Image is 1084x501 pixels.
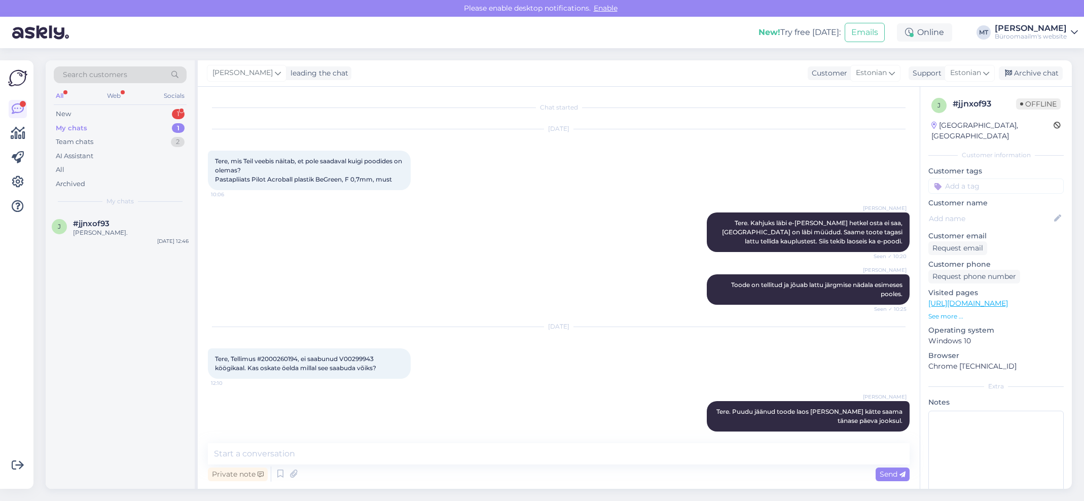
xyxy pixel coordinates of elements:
p: Customer email [928,231,1064,241]
span: [PERSON_NAME] [212,67,273,79]
div: All [54,89,65,102]
div: Büroomaailm's website [995,32,1067,41]
span: Tere, Tellimus #2000260194, ei saabunud V00299943 köögikaal. Kas oskate öelda millal see saabuda ... [215,355,376,372]
div: New [56,109,71,119]
div: Request email [928,241,987,255]
span: [PERSON_NAME] [863,204,907,212]
div: [DATE] [208,322,910,331]
b: New! [758,27,780,37]
p: Customer phone [928,259,1064,270]
div: Extra [928,382,1064,391]
span: Toode on tellitud ja jõuab lattu järgmise nädala esimeses pooles. [731,281,904,298]
div: Socials [162,89,187,102]
div: Private note [208,468,268,481]
span: 10:06 [211,191,249,198]
div: Support [909,68,942,79]
input: Add a tag [928,178,1064,194]
div: Archive chat [999,66,1063,80]
p: Operating system [928,325,1064,336]
span: Seen ✓ 12:11 [869,432,907,440]
div: [PERSON_NAME] [995,24,1067,32]
span: Seen ✓ 10:25 [869,305,907,313]
div: Archived [56,179,85,189]
img: Askly Logo [8,68,27,88]
div: Try free [DATE]: [758,26,841,39]
div: Web [105,89,123,102]
div: Customer information [928,151,1064,160]
div: Customer [808,68,847,79]
div: Team chats [56,137,93,147]
span: Enable [591,4,621,13]
div: 1 [172,109,185,119]
div: 2 [171,137,185,147]
p: Windows 10 [928,336,1064,346]
span: Estonian [856,67,887,79]
div: My chats [56,123,87,133]
span: Search customers [63,69,127,80]
span: Seen ✓ 10:20 [869,253,907,260]
p: See more ... [928,312,1064,321]
p: Chrome [TECHNICAL_ID] [928,361,1064,372]
button: Emails [845,23,885,42]
span: 12:10 [211,379,249,387]
p: Customer name [928,198,1064,208]
div: Chat started [208,103,910,112]
div: [DATE] 12:46 [157,237,189,245]
div: # jjnxof93 [953,98,1016,110]
span: j [58,223,61,230]
div: leading the chat [286,68,348,79]
div: All [56,165,64,175]
div: [DATE] [208,124,910,133]
div: Request phone number [928,270,1020,283]
span: Tere. Puudu jäänud toode laos [PERSON_NAME] kätte saama tänase päeva jooksul. [716,408,904,424]
span: Tere. Kahjuks läbi e-[PERSON_NAME] hetkel osta ei saa, [GEOGRAPHIC_DATA] on läbi müüdud. Saame to... [722,219,904,245]
a: [URL][DOMAIN_NAME] [928,299,1008,308]
span: j [937,101,941,109]
span: [PERSON_NAME] [863,266,907,274]
span: Send [880,470,906,479]
p: Notes [928,397,1064,408]
p: Visited pages [928,288,1064,298]
div: [PERSON_NAME]. [73,228,189,237]
div: MT [977,25,991,40]
p: Browser [928,350,1064,361]
div: [GEOGRAPHIC_DATA], [GEOGRAPHIC_DATA] [931,120,1054,141]
span: #jjnxof93 [73,219,110,228]
span: [PERSON_NAME] [863,393,907,401]
p: Customer tags [928,166,1064,176]
input: Add name [929,213,1052,224]
span: My chats [106,197,134,206]
div: AI Assistant [56,151,93,161]
span: Estonian [950,67,981,79]
div: 1 [172,123,185,133]
div: Online [897,23,952,42]
span: Offline [1016,98,1061,110]
a: [PERSON_NAME]Büroomaailm's website [995,24,1078,41]
span: Tere, mis Teil veebis näitab, et pole saadaval kuigi poodides on olemas? Pastapliiats Pilot Acrob... [215,157,404,183]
